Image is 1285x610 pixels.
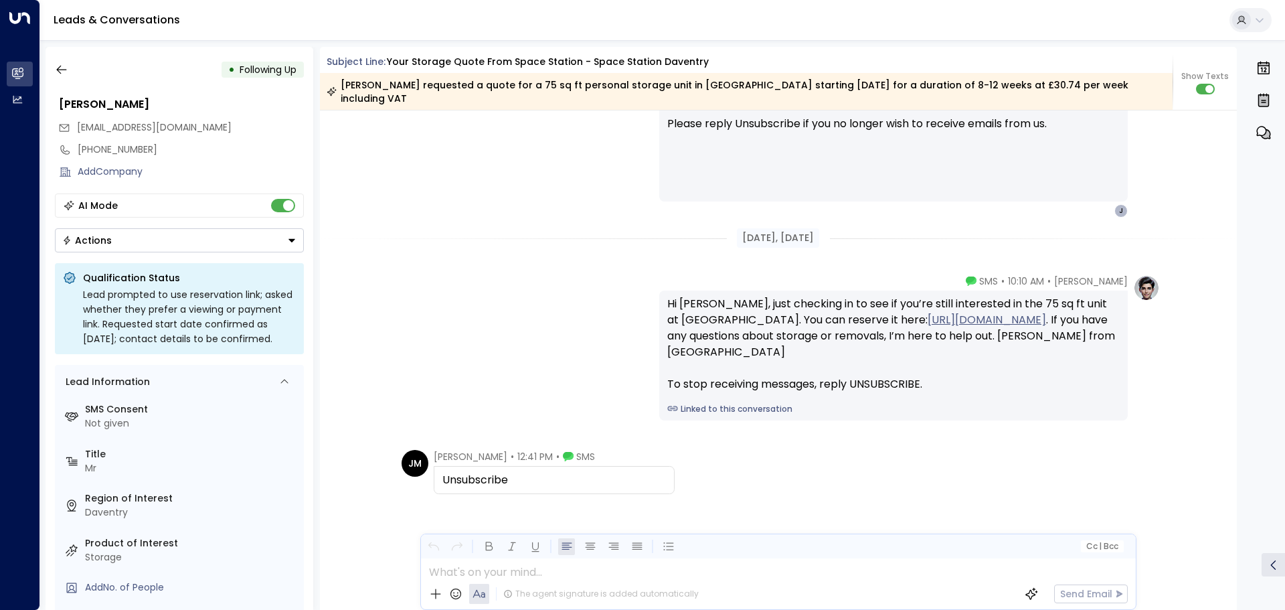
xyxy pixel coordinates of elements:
span: • [1001,275,1005,288]
span: [PERSON_NAME] [434,450,507,463]
button: Cc|Bcc [1080,540,1123,553]
span: 10:10 AM [1008,275,1044,288]
label: SMS Consent [85,402,298,416]
div: AI Mode [78,199,118,212]
span: Following Up [240,63,296,76]
button: Actions [55,228,304,252]
div: Lead Information [61,375,150,389]
span: [EMAIL_ADDRESS][DOMAIN_NAME] [77,121,232,134]
label: Title [85,447,298,461]
div: • [228,58,235,82]
span: • [511,450,514,463]
span: Cc Bcc [1086,542,1118,551]
div: [PERSON_NAME] [59,96,304,112]
button: Undo [425,538,442,555]
div: Hi [PERSON_NAME], just checking in to see if you’re still interested in the 75 sq ft unit at [GEO... [667,296,1120,392]
div: Storage [85,550,298,564]
span: • [556,450,560,463]
a: Linked to this conversation [667,403,1120,415]
span: 12:41 PM [517,450,553,463]
a: Leads & Conversations [54,12,180,27]
div: [DATE], [DATE] [737,228,819,248]
span: Subject Line: [327,55,385,68]
span: Show Texts [1181,70,1229,82]
div: AddNo. of People [85,581,298,595]
div: AddCompany [78,165,304,179]
a: [URL][DOMAIN_NAME] [928,312,1046,328]
span: | [1099,542,1102,551]
div: Daventry [85,506,298,520]
span: • [1047,275,1051,288]
span: SMS [979,275,998,288]
div: The agent signature is added automatically [503,588,699,600]
span: [PERSON_NAME] [1054,275,1128,288]
span: SMS [576,450,595,463]
label: Product of Interest [85,536,298,550]
span: jamesmurphy448@gmail.com [77,121,232,135]
div: [PERSON_NAME] requested a quote for a 75 sq ft personal storage unit in [GEOGRAPHIC_DATA] startin... [327,78,1165,105]
div: Unsubscribe [442,472,666,488]
button: Redo [448,538,465,555]
div: Not given [85,416,298,431]
img: profile-logo.png [1133,275,1160,301]
div: Lead prompted to use reservation link; asked whether they prefer a viewing or payment link. Reque... [83,287,296,346]
div: [PHONE_NUMBER] [78,143,304,157]
div: JM [402,450,428,477]
div: Your storage quote from Space Station - Space Station Daventry [387,55,709,69]
p: Qualification Status [83,271,296,285]
label: Region of Interest [85,491,298,506]
div: Button group with a nested menu [55,228,304,252]
div: Actions [62,234,112,246]
div: J [1114,204,1128,218]
div: Mr [85,461,298,475]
